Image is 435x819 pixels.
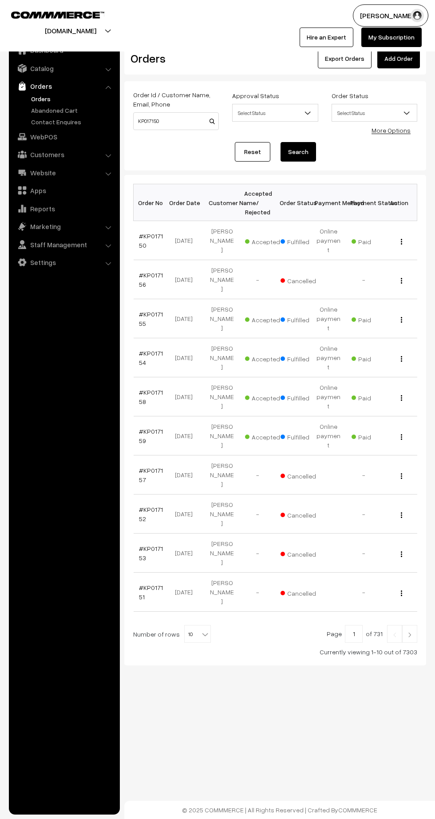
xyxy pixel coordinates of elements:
[245,313,289,324] span: Accepted
[204,260,240,299] td: [PERSON_NAME]
[352,235,396,246] span: Paid
[11,78,117,94] a: Orders
[169,377,204,416] td: [DATE]
[139,584,163,601] a: #KP017151
[139,349,163,366] a: #KP017154
[281,547,325,559] span: Cancelled
[281,142,316,162] button: Search
[235,142,270,162] a: Reset
[204,299,240,338] td: [PERSON_NAME]
[311,221,346,260] td: Online payment
[311,338,346,377] td: Online payment
[332,105,417,121] span: Select Status
[29,117,117,127] a: Contact Enquires
[11,60,117,76] a: Catalog
[139,427,163,444] a: #KP017159
[139,506,163,522] a: #KP017152
[281,352,325,364] span: Fulfilled
[139,232,163,249] a: #KP017150
[401,551,402,557] img: Menu
[411,9,424,22] img: user
[14,20,127,42] button: [DOMAIN_NAME]
[245,430,289,442] span: Accepted
[311,299,346,338] td: Online payment
[401,395,402,401] img: Menu
[382,184,417,221] th: Action
[204,184,240,221] th: Customer Name
[204,534,240,573] td: [PERSON_NAME]
[401,590,402,596] img: Menu
[204,416,240,455] td: [PERSON_NAME]
[311,377,346,416] td: Online payment
[169,184,204,221] th: Order Date
[240,573,275,612] td: -
[204,455,240,495] td: [PERSON_NAME]
[11,254,117,270] a: Settings
[139,388,163,405] a: #KP017158
[169,495,204,534] td: [DATE]
[275,184,311,221] th: Order Status
[11,165,117,181] a: Website
[133,647,417,657] div: Currently viewing 1-10 out of 7303
[130,51,218,65] h2: Orders
[300,28,353,47] a: Hire an Expert
[332,91,368,100] label: Order Status
[204,221,240,260] td: [PERSON_NAME]
[240,495,275,534] td: -
[240,260,275,299] td: -
[401,278,402,284] img: Menu
[133,112,219,130] input: Order Id / Customer Name / Customer Email / Customer Phone
[139,310,163,327] a: #KP017155
[401,473,402,479] img: Menu
[352,352,396,364] span: Paid
[169,299,204,338] td: [DATE]
[281,508,325,520] span: Cancelled
[169,260,204,299] td: [DATE]
[245,352,289,364] span: Accepted
[169,221,204,260] td: [DATE]
[232,91,279,100] label: Approval Status
[169,338,204,377] td: [DATE]
[29,94,117,103] a: Orders
[401,434,402,440] img: Menu
[11,129,117,145] a: WebPOS
[372,127,411,134] a: More Options
[311,416,346,455] td: Online payment
[185,625,210,643] span: 10
[139,467,163,483] a: #KP017157
[352,430,396,442] span: Paid
[338,806,377,814] a: COMMMERCE
[281,235,325,246] span: Fulfilled
[346,260,382,299] td: -
[133,629,180,639] span: Number of rows
[281,391,325,403] span: Fulfilled
[401,512,402,518] img: Menu
[169,455,204,495] td: [DATE]
[332,104,417,122] span: Select Status
[169,534,204,573] td: [DATE]
[134,184,169,221] th: Order No
[11,9,89,20] a: COMMMERCE
[11,182,117,198] a: Apps
[401,317,402,323] img: Menu
[169,416,204,455] td: [DATE]
[11,237,117,253] a: Staff Management
[240,455,275,495] td: -
[29,106,117,115] a: Abandoned Cart
[184,625,211,643] span: 10
[361,28,422,47] a: My Subscription
[352,391,396,403] span: Paid
[281,430,325,442] span: Fulfilled
[346,495,382,534] td: -
[281,586,325,598] span: Cancelled
[346,534,382,573] td: -
[346,573,382,612] td: -
[240,184,275,221] th: Accepted / Rejected
[124,801,435,819] footer: © 2025 COMMMERCE | All Rights Reserved | Crafted By
[232,104,318,122] span: Select Status
[327,630,342,637] span: Page
[346,184,382,221] th: Payment Status
[406,632,414,637] img: Right
[391,632,399,637] img: Left
[281,274,325,285] span: Cancelled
